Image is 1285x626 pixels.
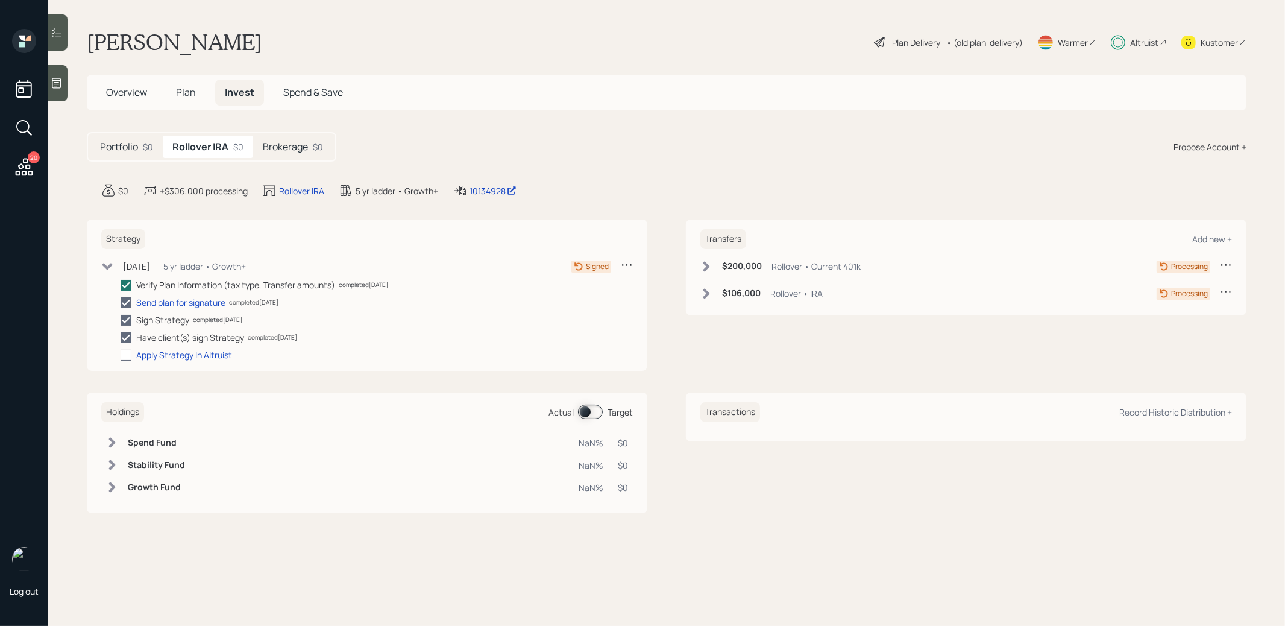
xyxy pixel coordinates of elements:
[548,406,574,419] div: Actual
[1201,36,1238,49] div: Kustomer
[579,481,603,494] div: NaN%
[87,29,262,55] h1: [PERSON_NAME]
[28,151,40,163] div: 20
[225,86,254,99] span: Invest
[136,314,189,326] div: Sign Strategy
[579,459,603,472] div: NaN%
[128,460,185,470] h6: Stability Fund
[283,86,343,99] span: Spend & Save
[618,459,628,472] div: $0
[106,86,147,99] span: Overview
[233,141,243,153] div: $0
[279,185,324,197] div: Rollover IRA
[123,260,150,273] div: [DATE]
[700,229,746,249] h6: Transfers
[136,296,225,309] div: Send plan for signature
[722,261,762,271] h6: $200,000
[136,331,244,344] div: Have client(s) sign Strategy
[118,185,128,197] div: $0
[229,298,278,307] div: completed [DATE]
[193,315,242,324] div: completed [DATE]
[618,437,628,449] div: $0
[101,402,144,422] h6: Holdings
[1119,406,1232,418] div: Record Historic Distribution +
[946,36,1023,49] div: • (old plan-delivery)
[12,547,36,571] img: treva-nostdahl-headshot.png
[128,482,185,493] h6: Growth Fund
[313,141,323,153] div: $0
[248,333,297,342] div: completed [DATE]
[356,185,438,197] div: 5 yr ladder • Growth+
[579,437,603,449] div: NaN%
[618,481,628,494] div: $0
[136,349,232,361] div: Apply Strategy In Altruist
[163,260,246,273] div: 5 yr ladder • Growth+
[771,260,861,273] div: Rollover • Current 401k
[128,438,185,448] h6: Spend Fund
[10,586,39,597] div: Log out
[1171,288,1208,299] div: Processing
[1173,141,1246,153] div: Propose Account +
[339,280,388,289] div: completed [DATE]
[136,279,335,291] div: Verify Plan Information (tax type, Transfer amounts)
[470,185,517,197] div: 10134928
[1192,233,1232,245] div: Add new +
[176,86,196,99] span: Plan
[1171,261,1208,272] div: Processing
[700,402,760,422] h6: Transactions
[100,141,138,153] h5: Portfolio
[1058,36,1088,49] div: Warmer
[1130,36,1158,49] div: Altruist
[172,141,228,153] h5: Rollover IRA
[722,288,761,299] h6: $106,000
[101,229,145,249] h6: Strategy
[608,406,633,419] div: Target
[143,141,153,153] div: $0
[263,141,308,153] h5: Brokerage
[770,287,823,300] div: Rollover • IRA
[160,185,248,197] div: +$306,000 processing
[586,261,609,272] div: Signed
[892,36,940,49] div: Plan Delivery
